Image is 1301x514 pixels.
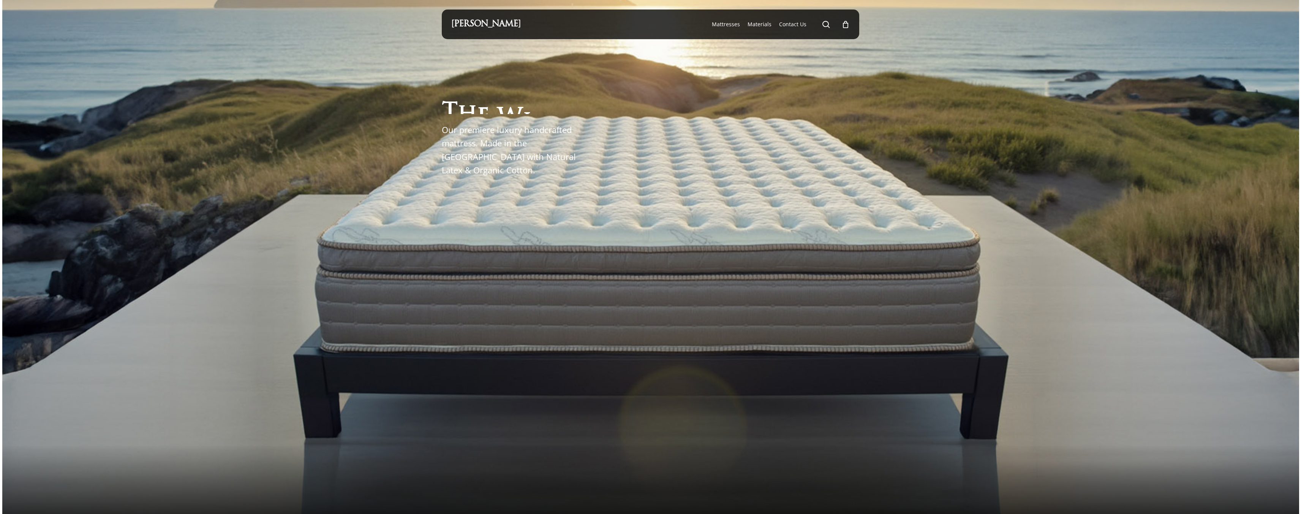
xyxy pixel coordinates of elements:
a: Mattresses [712,21,740,28]
a: [PERSON_NAME] [451,20,521,29]
span: n [532,113,551,136]
p: Our premiere luxury handcrafted mattress. Made in the [GEOGRAPHIC_DATA] with Natural Latex & Orga... [442,123,584,177]
span: i [523,110,532,133]
h1: The Windsor [442,91,617,114]
a: Materials [748,21,771,28]
span: e [477,106,490,129]
a: Cart [841,20,850,29]
span: T [442,102,458,125]
span: h [458,103,477,127]
span: W [497,108,523,131]
nav: Main Menu [708,10,850,39]
a: Contact Us [779,21,806,28]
